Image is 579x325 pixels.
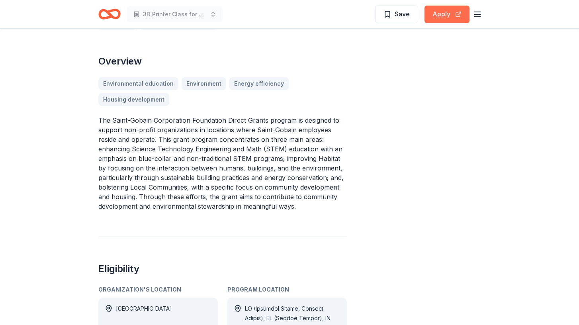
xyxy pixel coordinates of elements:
[127,6,223,22] button: 3D Printer Class for Elementary and High School
[143,10,207,19] span: 3D Printer Class for Elementary and High School
[395,9,410,19] span: Save
[98,285,218,294] div: Organization's Location
[98,55,347,68] h2: Overview
[98,116,347,211] p: The Saint-Gobain Corporation Foundation Direct Grants program is designed to support non-profit o...
[98,5,121,23] a: Home
[424,6,469,23] button: Apply
[227,285,347,294] div: Program Location
[98,262,347,275] h2: Eligibility
[375,6,418,23] button: Save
